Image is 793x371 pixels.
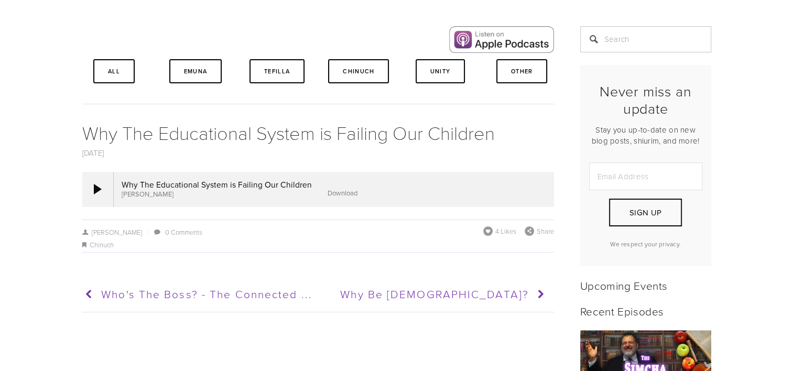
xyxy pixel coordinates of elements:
[416,59,465,83] a: Unity
[82,147,104,158] a: [DATE]
[169,59,222,83] a: Emuna
[589,83,702,117] h2: Never miss an update
[580,26,711,52] input: Search
[495,226,516,236] span: 4 Likes
[82,227,143,237] a: [PERSON_NAME]
[496,59,548,83] a: Other
[328,188,357,198] a: Download
[142,227,153,237] span: /
[90,240,114,249] a: Chinuch
[589,239,702,248] p: We respect your privacy.
[328,59,389,83] a: Chinuch
[580,279,711,292] h2: Upcoming Events
[580,304,711,318] h2: Recent Episodes
[340,286,529,301] span: Why Be [DEMOGRAPHIC_DATA]?
[589,124,702,146] p: Stay you up-to-date on new blog posts, shiurim, and more!
[609,199,681,226] button: Sign Up
[629,207,661,218] span: Sign Up
[101,286,312,301] span: Who's the Boss? - The Connected ...
[525,226,554,236] div: Share
[93,59,135,83] a: All
[589,162,702,190] input: Email Address
[317,281,548,308] a: Why Be [DEMOGRAPHIC_DATA]?
[82,281,313,308] a: Who's the Boss? - The Connected ...
[249,59,305,83] a: Tefilla
[82,119,495,145] a: Why The Educational System is Failing Our Children
[165,227,202,237] a: 0 Comments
